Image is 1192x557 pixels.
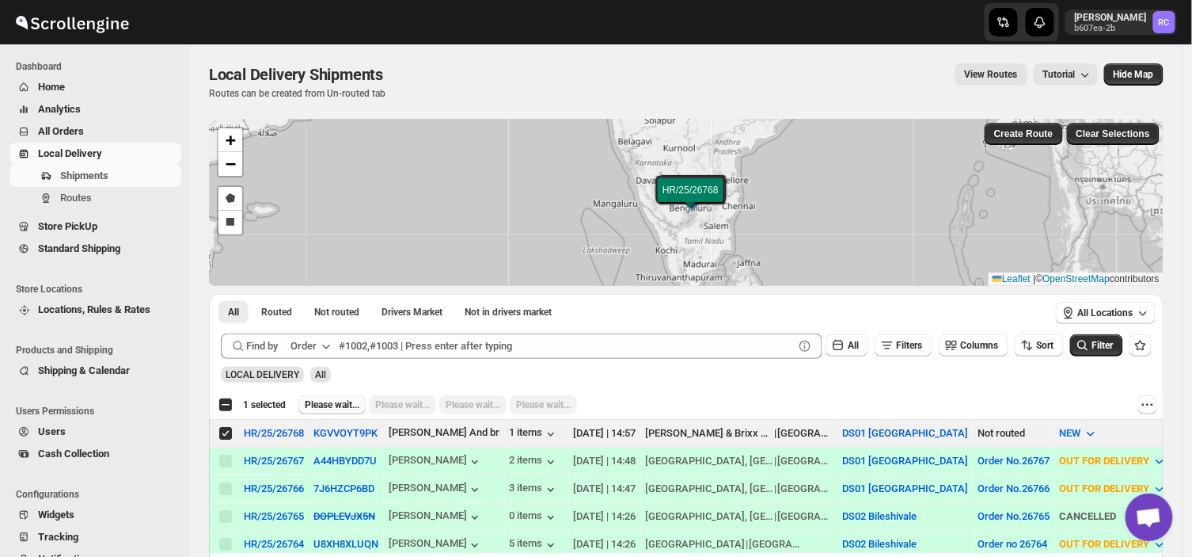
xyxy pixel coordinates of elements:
[646,536,833,552] div: |
[961,340,999,351] span: Columns
[9,504,181,526] button: Widgets
[843,510,917,522] button: DS02 Bileshivale
[9,98,181,120] button: Analytics
[38,364,130,376] span: Shipping & Calendar
[510,509,559,525] div: 0 items
[226,130,236,150] span: +
[574,509,636,525] div: [DATE] | 14:26
[244,455,304,467] button: HR/25/26767
[243,399,286,411] span: 1 selected
[1075,11,1147,24] p: [PERSON_NAME]
[1034,273,1036,284] span: |
[218,301,249,323] button: All
[313,427,378,439] button: KGVVOYT9PK
[510,454,559,470] div: 2 items
[252,301,302,323] button: Routed
[1015,334,1064,357] button: Sort
[389,426,522,438] div: [PERSON_NAME] And brixx...
[1070,334,1123,357] button: Filter
[939,334,1008,357] button: Columns
[1076,128,1150,140] span: Clear Selections
[989,273,1164,286] div: © contributors
[16,344,182,357] span: Products and Shipping
[978,425,1050,441] div: Not routed
[60,170,108,181] span: Shipments
[372,301,452,323] button: Claimable
[244,427,304,439] button: HR/25/26768
[314,306,359,319] span: Not routed
[38,531,78,543] span: Tracking
[646,536,746,552] div: [GEOGRAPHIC_DATA]
[848,340,859,351] span: All
[1060,483,1150,494] span: OUT FOR DELIVERY
[510,482,559,498] button: 3 items
[16,488,182,501] span: Configurations
[510,537,559,553] button: 5 items
[244,538,304,550] button: HR/25/26764
[465,306,552,319] span: Not in drivers market
[678,190,702,208] img: Marker
[226,154,236,174] span: −
[9,360,181,382] button: Shipping & Calendar
[777,453,833,469] div: [GEOGRAPHIC_DATA]
[313,483,374,494] button: 7J6HZCP6BD
[646,481,774,497] div: [GEOGRAPHIC_DATA], [GEOGRAPHIC_DATA]
[244,483,304,494] button: HR/25/26766
[897,340,923,351] span: Filters
[1050,448,1177,474] button: OUT FOR DELIVERY
[1075,24,1147,33] p: b607ea-2b
[1037,340,1054,351] span: Sort
[955,63,1027,86] button: view route
[1060,455,1150,467] span: OUT FOR DELIVERY
[16,405,182,418] span: Users Permissions
[574,425,636,441] div: [DATE] | 14:57
[244,510,304,522] div: HR/25/26765
[261,306,292,319] span: Routed
[389,509,483,525] button: [PERSON_NAME]
[646,453,833,469] div: |
[16,60,182,73] span: Dashboard
[1060,509,1167,525] div: CANCELLED
[218,128,242,152] a: Zoom in
[389,454,483,470] button: [PERSON_NAME]
[978,483,1050,494] button: Order No.26766
[646,509,833,525] div: |
[38,425,66,437] span: Users
[9,443,181,465] button: Cash Collection
[218,211,242,235] a: Draw a rectangle
[1056,302,1156,324] button: All Locations
[978,538,1048,550] button: Order no 26764
[1078,307,1133,319] span: All Locations
[1060,427,1081,439] span: NEW
[985,123,1063,145] button: Create Route
[1043,69,1076,81] span: Tutorial
[1050,476,1177,502] button: OUT FOR DELIVERY
[9,120,181,143] button: All Orders
[13,2,131,42] img: ScrollEngine
[978,455,1050,467] button: Order No.26767
[209,65,383,84] span: Local Delivery Shipments
[875,334,932,357] button: Filters
[1126,494,1173,541] a: Open chat
[843,455,969,467] button: DS01 [GEOGRAPHIC_DATA]
[455,301,561,323] button: Un-claimable
[9,165,181,187] button: Shipments
[1065,10,1177,35] button: User menu
[777,509,833,525] div: [GEOGRAPHIC_DATA]
[646,425,833,441] div: |
[1050,532,1177,557] button: OUT FOR DELIVERY
[993,273,1031,284] a: Leaflet
[1060,538,1150,550] span: OUT FOR DELIVERY
[9,76,181,98] button: Home
[313,510,375,522] s: DOPLEVJX5N
[681,188,705,205] img: Marker
[646,453,774,469] div: [GEOGRAPHIC_DATA], [GEOGRAPHIC_DATA]
[843,538,917,550] button: DS02 Bileshivale
[646,481,833,497] div: |
[1138,395,1157,414] button: More actions
[1114,68,1154,81] span: Hide Map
